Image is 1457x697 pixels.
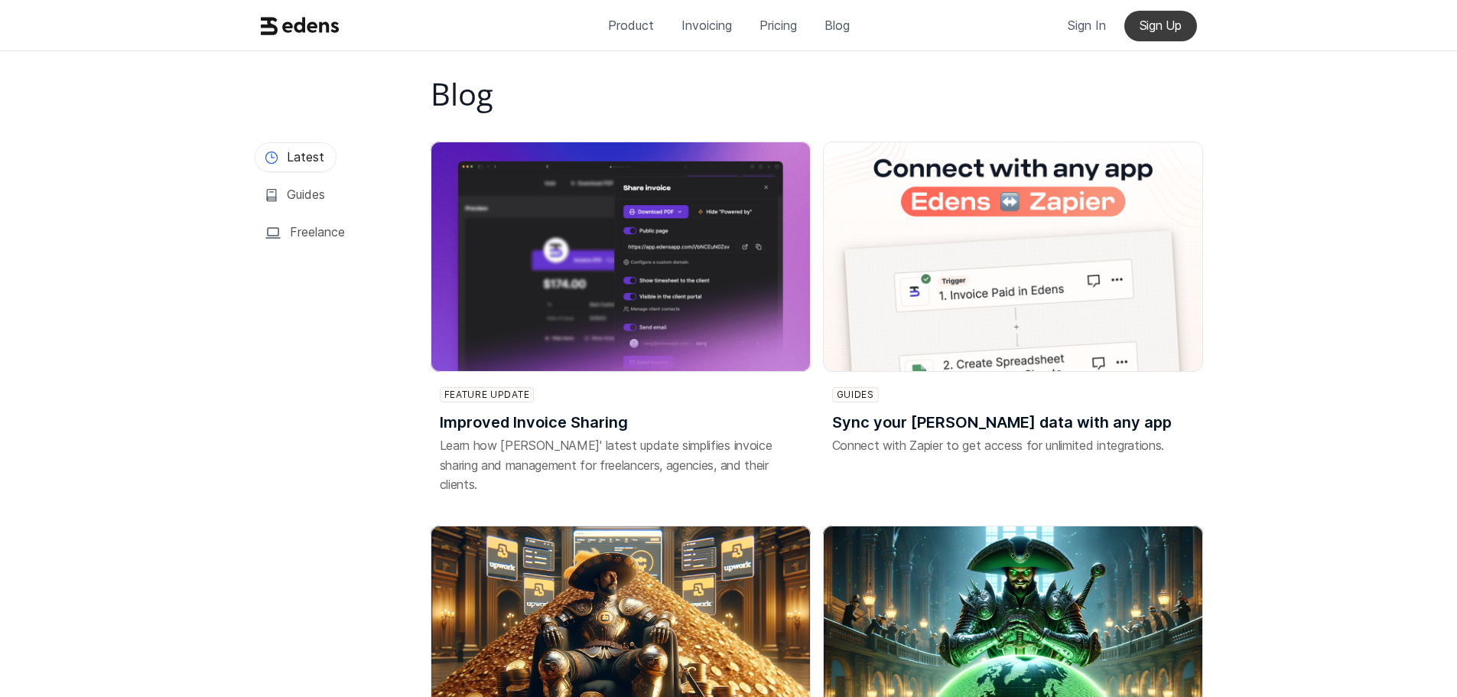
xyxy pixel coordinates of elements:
[824,14,850,37] p: Blog
[440,412,792,433] h3: Improved Invoice Sharing
[596,11,666,41] a: Product
[1140,18,1182,33] p: Sign Up
[823,142,1203,474] a: GuidesSync your [PERSON_NAME] data with any appConnect with Zapier to get access for unlimited in...
[747,11,809,41] a: Pricing
[431,142,811,372] img: Share invoice menu
[812,11,862,41] a: Blog
[255,142,337,172] a: Latest
[1068,14,1106,37] p: Sign In
[1055,11,1118,41] a: Sign In
[681,14,732,37] p: Invoicing
[669,11,744,41] a: Invoicing
[431,76,493,112] h1: Blog
[832,436,1185,456] p: Connect with Zapier to get access for unlimited integrations.
[832,412,1185,433] h3: Sync your [PERSON_NAME] data with any app
[444,389,530,400] p: Feature update
[255,217,357,247] a: Freelance
[440,436,792,495] p: Learn how [PERSON_NAME]' latest update simplifies invoice sharing and management for freelancers,...
[255,180,337,210] a: Guides
[287,148,324,165] h3: Latest
[431,142,811,513] a: Share invoice menuFeature updateImproved Invoice SharingLearn how [PERSON_NAME]' latest update si...
[837,389,874,400] p: Guides
[287,186,325,203] h3: Guides
[759,14,797,37] p: Pricing
[1124,11,1197,41] a: Sign Up
[608,14,654,37] p: Product
[290,223,345,240] h3: Freelance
